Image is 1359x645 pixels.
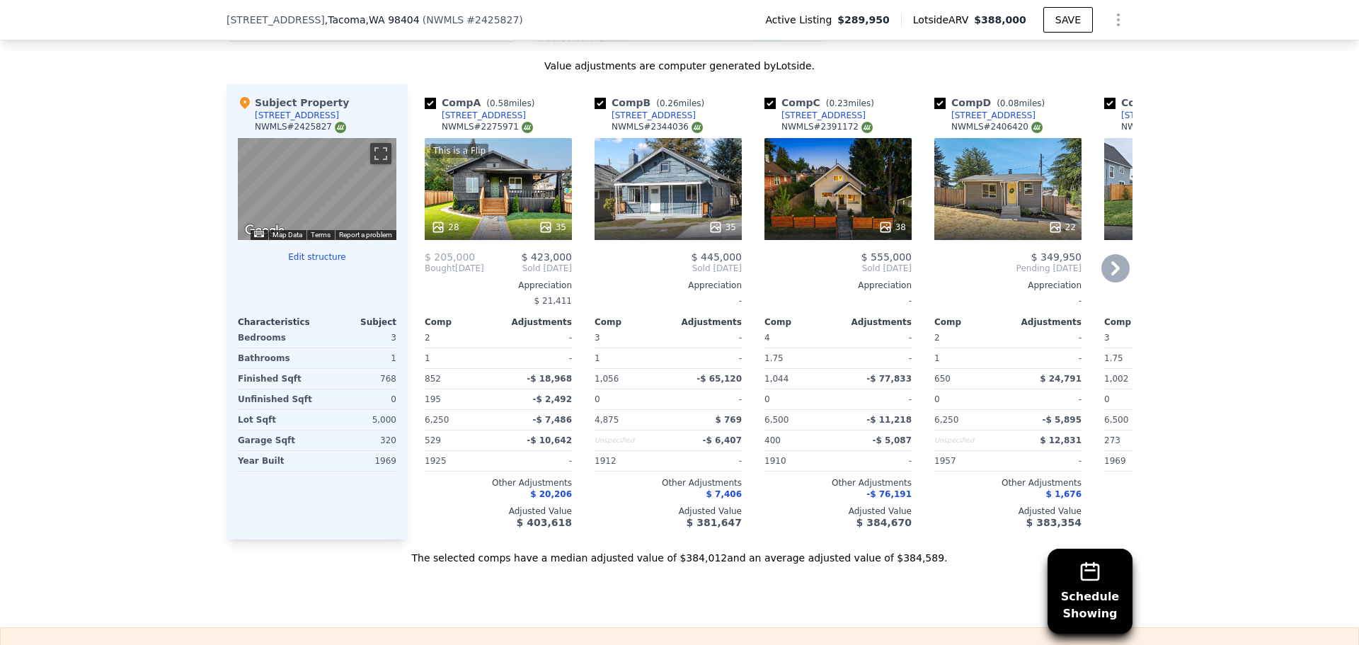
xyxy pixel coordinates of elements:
span: Active Listing [765,13,837,27]
span: Sold [DATE] [764,263,912,274]
div: 35 [539,220,566,234]
div: - [501,348,572,368]
a: [STREET_ADDRESS] [425,110,526,121]
span: -$ 18,968 [527,374,572,384]
a: [STREET_ADDRESS] [1104,110,1205,121]
span: $ 24,791 [1040,374,1082,384]
div: - [1011,348,1082,368]
button: Edit structure [238,251,396,263]
button: Keyboard shortcuts [254,231,264,237]
span: ( miles) [820,98,880,108]
div: Appreciation [595,280,742,291]
div: Adjusted Value [764,506,912,517]
span: -$ 5,895 [1043,415,1082,425]
div: Map [238,138,396,240]
span: $ 349,950 [1031,251,1082,263]
span: 1,056 [595,374,619,384]
div: Lot Sqft [238,410,314,430]
div: 1 [595,348,665,368]
div: Comp [1104,316,1178,328]
span: -$ 2,492 [533,394,572,404]
button: Map Data [273,230,302,240]
span: -$ 10,642 [527,435,572,445]
div: 1957 [934,451,1005,471]
div: 3 [320,328,396,348]
div: NWMLS # 2391172 [781,121,873,133]
div: - [671,348,742,368]
img: NWMLS Logo [522,122,533,133]
div: [DATE] [425,263,484,274]
span: ( miles) [991,98,1050,108]
div: Bathrooms [238,348,314,368]
span: 6,500 [764,415,789,425]
div: Value adjustments are computer generated by Lotside . [226,59,1132,73]
span: 195 [425,394,441,404]
button: Toggle fullscreen view [370,143,391,164]
div: Unspecified [934,430,1005,450]
div: Comp A [425,96,540,110]
div: Characteristics [238,316,317,328]
div: Comp B [595,96,710,110]
span: -$ 7,486 [533,415,572,425]
div: - [934,291,1082,311]
div: 1969 [320,451,396,471]
div: 1969 [1104,451,1175,471]
div: Street View [238,138,396,240]
span: 273 [1104,435,1120,445]
div: Adjustments [838,316,912,328]
span: -$ 6,407 [703,435,742,445]
img: NWMLS Logo [861,122,873,133]
div: [STREET_ADDRESS] [781,110,866,121]
div: - [1011,389,1082,409]
span: 0.08 [1000,98,1019,108]
span: 650 [934,374,951,384]
span: 2 [934,333,940,343]
div: - [841,328,912,348]
span: 6,250 [425,415,449,425]
span: $ 1,676 [1046,489,1082,499]
div: Other Adjustments [595,477,742,489]
div: Adjustments [668,316,742,328]
span: 6,250 [934,415,958,425]
div: NWMLS # 2275971 [442,121,533,133]
div: Bedrooms [238,328,314,348]
div: Adjusted Value [595,506,742,517]
span: 852 [425,374,441,384]
span: -$ 11,218 [866,415,912,425]
div: [STREET_ADDRESS] [951,110,1036,121]
span: , Tacoma [325,13,420,27]
div: Appreciation [934,280,1082,291]
button: SAVE [1043,7,1093,33]
div: Unspecified [595,430,665,450]
button: ScheduleShowing [1048,549,1132,634]
div: Appreciation [1104,280,1251,291]
span: [STREET_ADDRESS] [226,13,325,27]
div: Unfinished Sqft [238,389,314,409]
span: $289,950 [837,13,890,27]
img: Google [241,222,288,240]
div: NWMLS # 2370430 [1121,121,1212,133]
div: This is a Flip [430,144,488,158]
span: 3 [1104,333,1110,343]
div: - [841,389,912,409]
span: $ 383,354 [1026,517,1082,528]
div: 1 [320,348,396,368]
span: Pending [DATE] [934,263,1082,274]
div: 1.75 [1104,348,1175,368]
div: - [841,348,912,368]
span: Sold [DATE] [595,263,742,274]
div: - [764,291,912,311]
div: Finished Sqft [238,369,314,389]
div: The selected comps have a median adjusted value of $384,012 and an average adjusted value of $384... [226,540,1132,565]
span: 2 [425,333,430,343]
span: 0.23 [829,98,848,108]
span: 0.26 [660,98,679,108]
div: 1910 [764,451,835,471]
span: $ 423,000 [522,251,572,263]
div: Comp C [764,96,880,110]
div: ( ) [423,13,523,27]
div: NWMLS # 2425827 [255,121,346,133]
div: 38 [878,220,906,234]
div: 768 [320,369,396,389]
div: 1.75 [764,348,835,368]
